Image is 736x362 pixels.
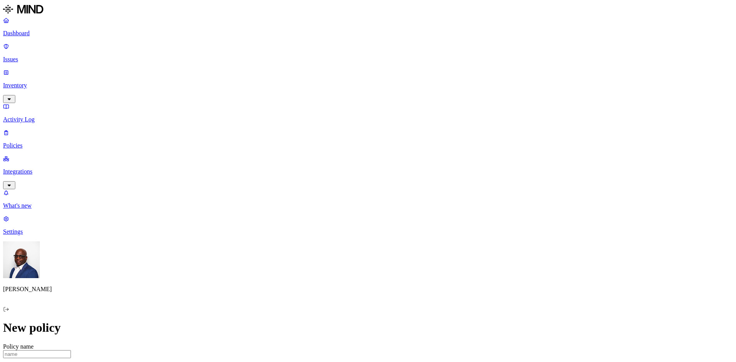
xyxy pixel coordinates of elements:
a: Inventory [3,69,733,102]
input: name [3,350,71,358]
a: Activity Log [3,103,733,123]
a: Integrations [3,155,733,188]
p: Settings [3,228,733,235]
a: Settings [3,215,733,235]
a: MIND [3,3,733,17]
p: Dashboard [3,30,733,37]
a: Policies [3,129,733,149]
p: Issues [3,56,733,63]
label: Policy name [3,343,34,350]
p: Integrations [3,168,733,175]
img: MIND [3,3,43,15]
p: Policies [3,142,733,149]
p: Activity Log [3,116,733,123]
p: Inventory [3,82,733,89]
a: Issues [3,43,733,63]
img: Gregory Thomas [3,241,40,278]
h1: New policy [3,321,733,335]
a: Dashboard [3,17,733,37]
a: What's new [3,189,733,209]
p: What's new [3,202,733,209]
